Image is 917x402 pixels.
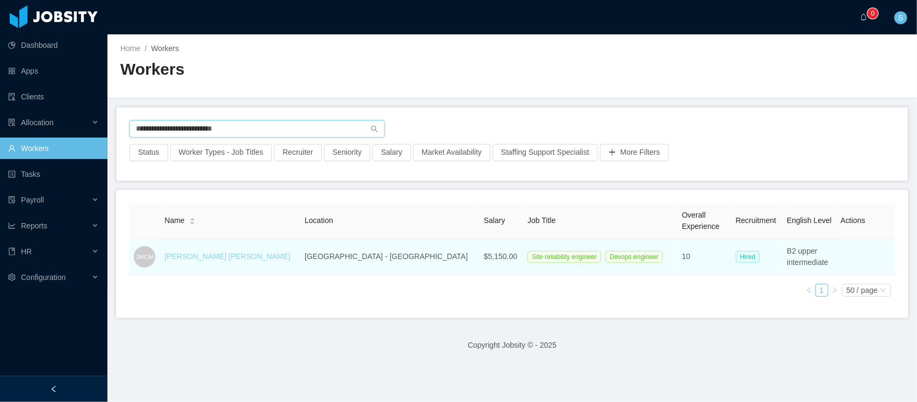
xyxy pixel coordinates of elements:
[868,8,878,19] sup: 0
[107,327,917,364] footer: Copyright Jobsity © - 2025
[600,144,669,161] button: icon: plusMore Filters
[8,248,16,255] i: icon: book
[274,144,322,161] button: Recruiter
[164,252,290,261] a: [PERSON_NAME] [PERSON_NAME]
[8,196,16,204] i: icon: file-protect
[189,216,196,224] div: Sort
[832,287,838,293] i: icon: right
[815,284,828,297] li: 1
[682,211,720,231] span: Overall Experience
[8,138,99,159] a: icon: userWorkers
[528,251,601,263] span: Site reliability engineer
[880,287,886,295] i: icon: down
[189,217,195,220] i: icon: caret-up
[8,119,16,126] i: icon: solution
[605,251,663,263] span: Devops engineer
[8,86,99,107] a: icon: auditClients
[21,221,47,230] span: Reports
[305,216,333,225] span: Location
[21,273,66,282] span: Configuration
[136,248,154,265] span: JMCM
[120,44,140,53] a: Home
[860,13,868,21] i: icon: bell
[120,59,512,81] h2: Workers
[828,284,841,297] li: Next Page
[372,144,411,161] button: Salary
[678,239,732,275] td: 10
[847,284,878,296] div: 50 / page
[816,284,828,296] a: 1
[803,284,815,297] li: Previous Page
[300,239,480,275] td: [GEOGRAPHIC_DATA] - [GEOGRAPHIC_DATA]
[170,144,272,161] button: Worker Types - Job Titles
[151,44,179,53] span: Workers
[8,34,99,56] a: icon: pie-chartDashboard
[493,144,598,161] button: Staffing Support Specialist
[21,196,44,204] span: Payroll
[8,222,16,229] i: icon: line-chart
[129,144,168,161] button: Status
[783,239,836,275] td: B2 upper intermediate
[324,144,370,161] button: Seniority
[8,60,99,82] a: icon: appstoreApps
[898,11,903,24] span: S
[484,216,506,225] span: Salary
[736,251,760,263] span: Hired
[189,220,195,224] i: icon: caret-down
[841,216,865,225] span: Actions
[8,274,16,281] i: icon: setting
[21,247,32,256] span: HR
[371,125,378,133] i: icon: search
[164,215,184,226] span: Name
[413,144,490,161] button: Market Availability
[787,216,832,225] span: English Level
[484,252,517,261] span: $5,150.00
[736,216,776,225] span: Recruitment
[8,163,99,185] a: icon: profileTasks
[528,216,555,225] span: Job Title
[21,118,54,127] span: Allocation
[806,287,812,293] i: icon: left
[145,44,147,53] span: /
